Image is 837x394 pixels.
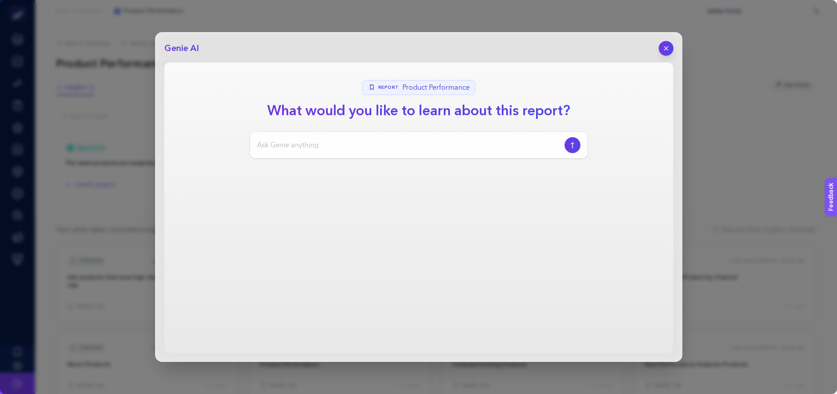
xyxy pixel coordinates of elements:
span: Product Performance [402,82,470,93]
h2: Genie AI [164,42,199,55]
input: Ask Genie anything... [257,140,561,150]
span: Report [378,84,399,91]
h1: What would you like to learn about this report? [260,100,577,121]
span: Feedback [5,3,33,10]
